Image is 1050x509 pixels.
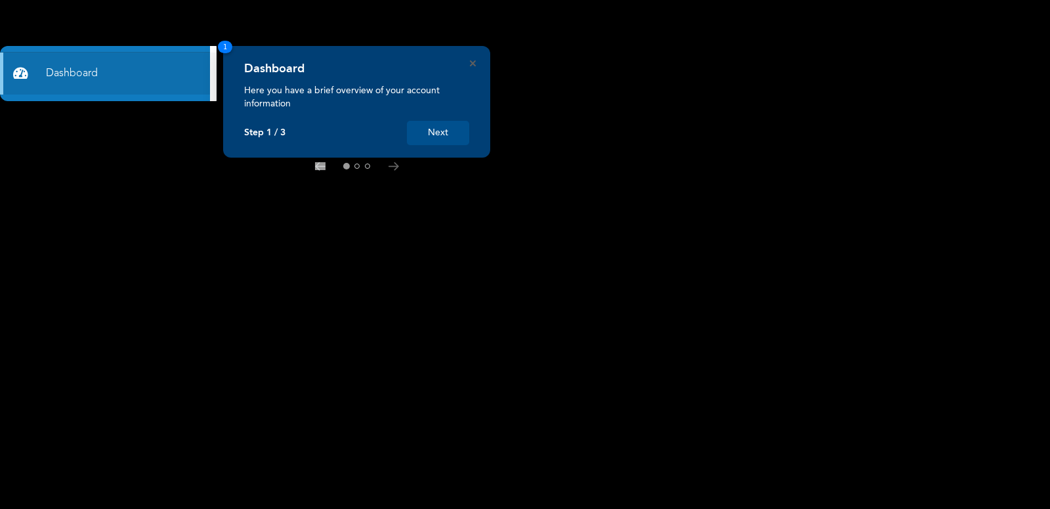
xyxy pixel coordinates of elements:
[244,62,304,76] h4: Dashboard
[470,60,476,66] button: Close
[218,41,232,53] span: 1
[244,127,285,139] p: Step 1 / 3
[407,121,469,145] button: Next
[244,84,469,110] p: Here you have a brief overview of your account information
